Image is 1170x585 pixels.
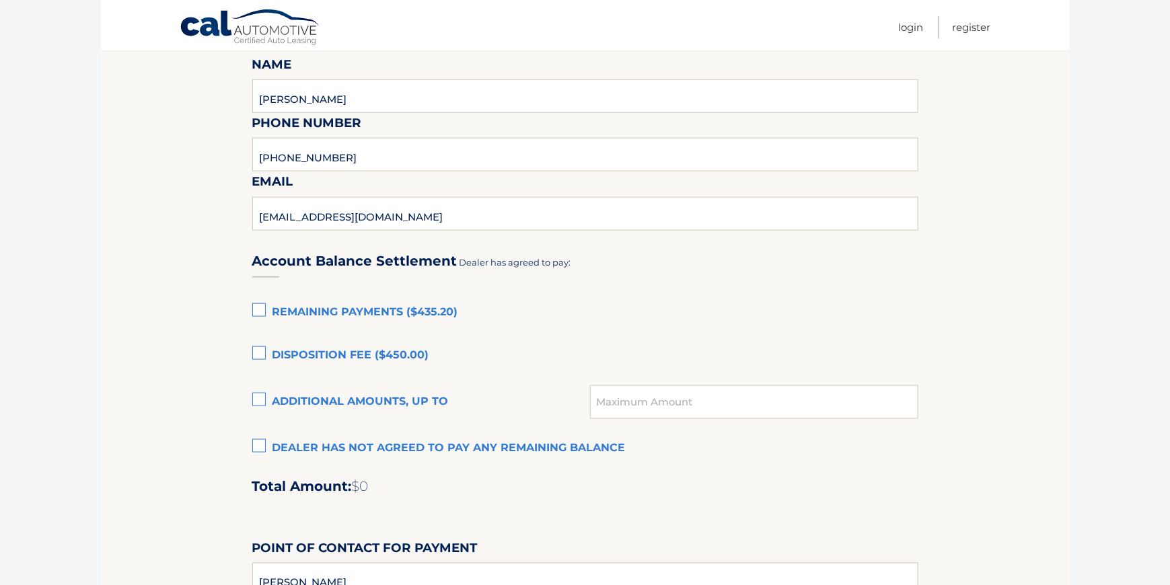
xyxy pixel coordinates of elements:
[590,385,918,419] input: Maximum Amount
[252,54,292,79] label: Name
[252,171,293,196] label: Email
[252,342,918,369] label: Disposition Fee ($450.00)
[180,9,321,48] a: Cal Automotive
[460,257,571,268] span: Dealer has agreed to pay:
[252,538,478,563] label: Point of Contact for Payment
[252,389,591,416] label: Additional amounts, up to
[252,435,918,462] label: Dealer has not agreed to pay any remaining balance
[252,113,362,138] label: Phone Number
[252,299,918,326] label: Remaining Payments ($435.20)
[899,16,924,38] a: Login
[953,16,991,38] a: Register
[252,478,918,495] h2: Total Amount:
[252,253,458,270] h3: Account Balance Settlement
[352,478,369,494] span: $0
